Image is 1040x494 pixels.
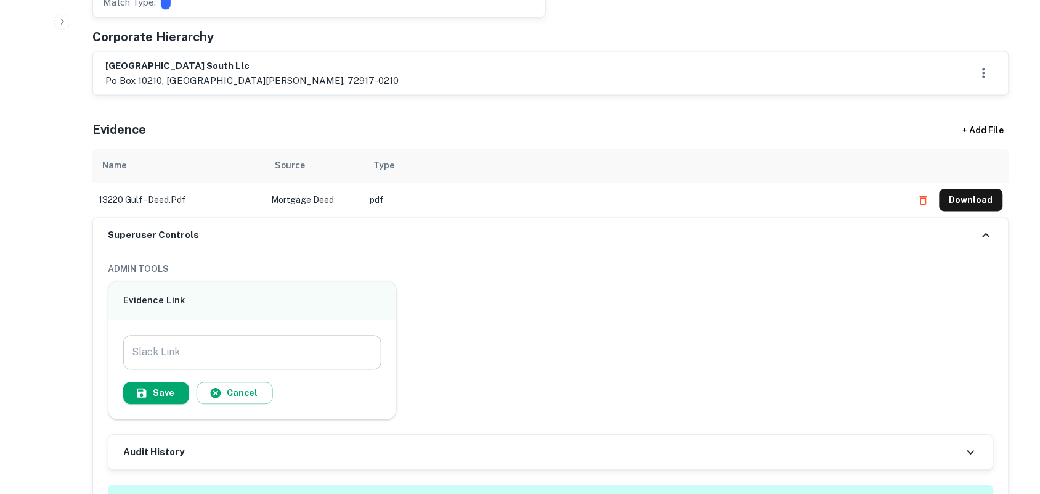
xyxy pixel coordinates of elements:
[265,149,364,183] th: Source
[92,120,146,139] h5: Evidence
[108,229,199,243] h6: Superuser Controls
[912,191,935,210] button: Delete file
[105,73,399,88] p: po box 10210, [GEOGRAPHIC_DATA][PERSON_NAME], 72917-0210
[364,149,906,183] th: Type
[108,263,994,276] h6: ADMIN TOOLS
[940,119,1026,141] div: + Add File
[92,149,265,183] th: Name
[978,395,1040,455] iframe: Chat Widget
[92,149,1009,218] div: scrollable content
[940,189,1003,212] button: Download
[105,59,399,73] h6: [GEOGRAPHIC_DATA] south llc
[265,183,364,218] td: Mortgage Deed
[275,158,305,173] div: Source
[92,183,265,218] td: 13220 gulf - deed.pdf
[92,28,214,46] h5: Corporate Hierarchy
[123,294,381,308] h6: Evidence Link
[102,158,126,173] div: Name
[364,183,906,218] td: pdf
[197,382,273,405] button: Cancel
[123,382,189,405] button: Save
[123,446,184,460] h6: Audit History
[373,158,394,173] div: Type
